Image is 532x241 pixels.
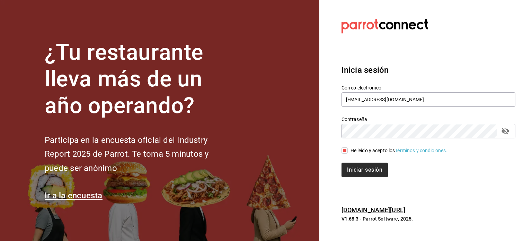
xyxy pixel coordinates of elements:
[351,147,447,154] div: He leído y acepto los
[342,117,515,122] label: Contraseña
[342,85,515,90] label: Correo electrónico
[342,92,515,107] input: Ingresa tu correo electrónico
[45,39,232,119] h1: ¿Tu restaurante lleva más de un año operando?
[395,148,447,153] a: Términos y condiciones.
[45,133,232,175] h2: Participa en la encuesta oficial del Industry Report 2025 de Parrot. Te toma 5 minutos y puede se...
[45,191,103,200] a: Ir a la encuesta
[499,125,511,137] button: passwordField
[342,163,388,177] button: Iniciar sesión
[342,64,515,76] h3: Inicia sesión
[342,215,515,222] p: V1.68.3 - Parrot Software, 2025.
[342,206,405,214] a: [DOMAIN_NAME][URL]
